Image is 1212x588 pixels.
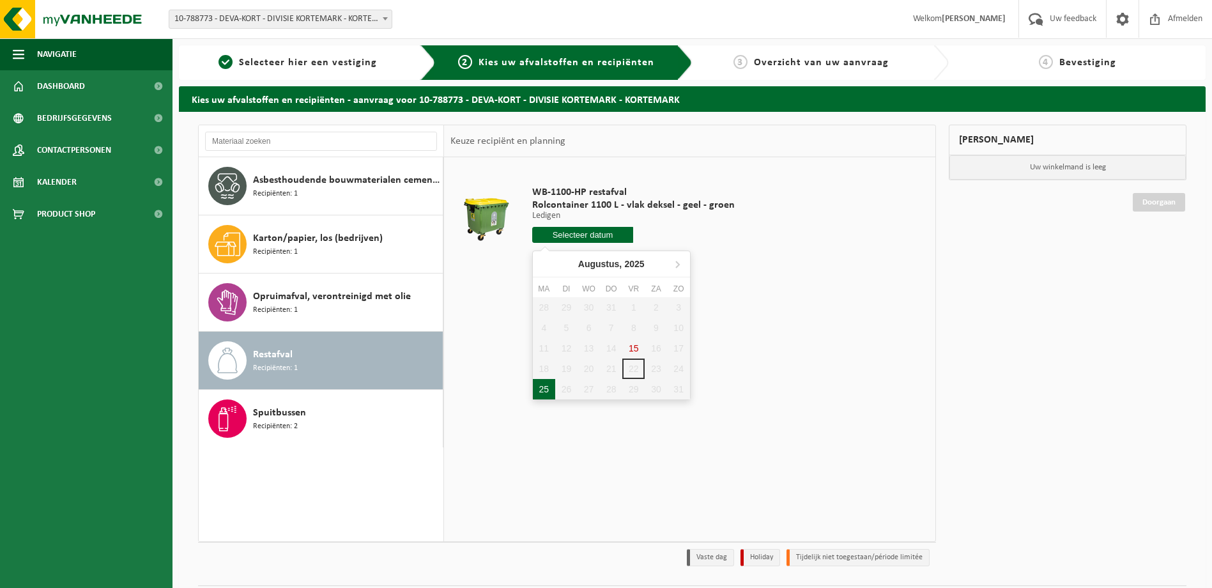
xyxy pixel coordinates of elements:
[479,58,654,68] span: Kies uw afvalstoffen en recipiënten
[253,405,306,421] span: Spuitbussen
[533,282,555,295] div: ma
[555,282,578,295] div: di
[949,155,1186,180] p: Uw winkelmand is leeg
[253,231,383,246] span: Karton/papier, los (bedrijven)
[253,362,298,375] span: Recipiënten: 1
[573,254,650,274] div: Augustus,
[253,188,298,200] span: Recipiënten: 1
[668,282,690,295] div: zo
[37,38,77,70] span: Navigatie
[687,549,734,566] li: Vaste dag
[199,390,443,447] button: Spuitbussen Recipiënten: 2
[199,215,443,274] button: Karton/papier, los (bedrijven) Recipiënten: 1
[533,379,555,399] div: 25
[37,102,112,134] span: Bedrijfsgegevens
[786,549,930,566] li: Tijdelijk niet toegestaan/période limitée
[169,10,392,29] span: 10-788773 - DEVA-KORT - DIVISIE KORTEMARK - KORTEMARK
[740,549,780,566] li: Holiday
[253,304,298,316] span: Recipiënten: 1
[645,282,667,295] div: za
[205,132,437,151] input: Materiaal zoeken
[253,246,298,258] span: Recipiënten: 1
[622,282,645,295] div: vr
[600,282,622,295] div: do
[219,55,233,69] span: 1
[199,274,443,332] button: Opruimafval, verontreinigd met olie Recipiënten: 1
[253,289,411,304] span: Opruimafval, verontreinigd met olie
[199,157,443,215] button: Asbesthoudende bouwmaterialen cementgebonden (hechtgebonden) Recipiënten: 1
[37,70,85,102] span: Dashboard
[1039,55,1053,69] span: 4
[199,332,443,390] button: Restafval Recipiënten: 1
[37,166,77,198] span: Kalender
[624,259,644,268] i: 2025
[169,10,392,28] span: 10-788773 - DEVA-KORT - DIVISIE KORTEMARK - KORTEMARK
[185,55,410,70] a: 1Selecteer hier een vestiging
[253,421,298,433] span: Recipiënten: 2
[444,125,572,157] div: Keuze recipiënt en planning
[578,282,600,295] div: wo
[942,14,1006,24] strong: [PERSON_NAME]
[458,55,472,69] span: 2
[1059,58,1116,68] span: Bevestiging
[949,125,1186,155] div: [PERSON_NAME]
[532,227,634,243] input: Selecteer datum
[37,134,111,166] span: Contactpersonen
[253,173,440,188] span: Asbesthoudende bouwmaterialen cementgebonden (hechtgebonden)
[239,58,377,68] span: Selecteer hier een vestiging
[754,58,889,68] span: Overzicht van uw aanvraag
[37,198,95,230] span: Product Shop
[253,347,293,362] span: Restafval
[532,199,735,212] span: Rolcontainer 1100 L - vlak deksel - geel - groen
[532,212,735,220] p: Ledigen
[1133,193,1185,212] a: Doorgaan
[532,186,735,199] span: WB-1100-HP restafval
[179,86,1206,111] h2: Kies uw afvalstoffen en recipiënten - aanvraag voor 10-788773 - DEVA-KORT - DIVISIE KORTEMARK - K...
[733,55,748,69] span: 3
